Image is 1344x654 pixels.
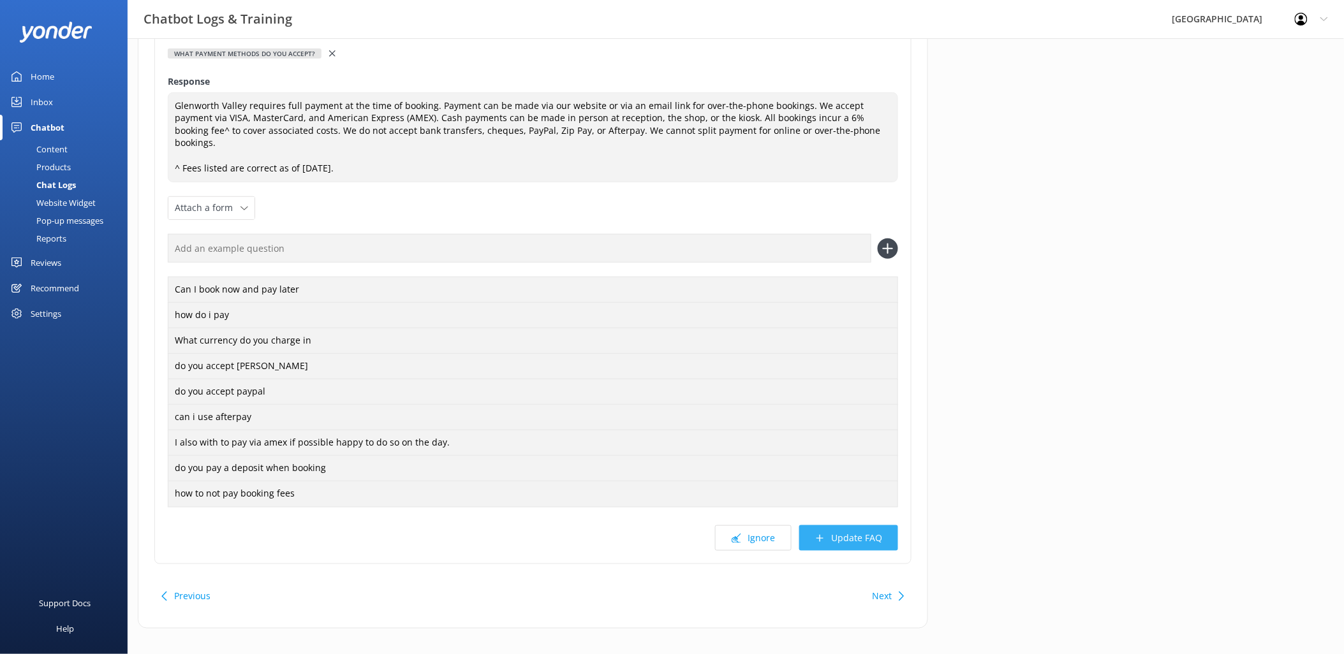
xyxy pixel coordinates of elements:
[168,328,898,354] div: What currency do you charge in
[8,212,103,229] div: Pop-up messages
[168,379,898,405] div: do you accept paypal
[8,229,66,247] div: Reports
[19,22,92,43] img: yonder-white-logo.png
[799,525,898,551] button: Update FAQ
[168,234,871,263] input: Add an example question
[168,455,898,482] div: do you pay a deposit when booking
[8,176,76,194] div: Chat Logs
[8,140,68,158] div: Content
[8,140,128,158] a: Content
[8,158,71,176] div: Products
[168,277,898,303] div: Can I book now and pay later
[168,353,898,380] div: do you accept [PERSON_NAME]
[175,201,240,215] span: Attach a form
[168,481,898,507] div: how to not pay booking fees
[8,194,96,212] div: Website Widget
[8,158,128,176] a: Products
[168,92,898,183] textarea: Glenworth Valley requires full payment at the time of booking. Payment can be made via our websit...
[8,229,128,247] a: Reports
[31,250,61,275] div: Reviews
[31,89,53,115] div: Inbox
[715,525,792,551] button: Ignore
[168,302,898,329] div: how do i pay
[31,301,61,326] div: Settings
[8,212,128,229] a: Pop-up messages
[40,590,91,616] div: Support Docs
[8,176,128,194] a: Chat Logs
[174,583,210,609] button: Previous
[168,48,321,59] div: What payment methods do you accept?
[168,430,898,456] div: I also with to pay via amex if possible happy to do so on the day.
[168,75,898,89] label: Response
[31,64,54,89] div: Home
[872,583,892,609] button: Next
[31,115,64,140] div: Chatbot
[144,9,292,29] h3: Chatbot Logs & Training
[56,616,74,641] div: Help
[168,404,898,431] div: can i use afterpay
[31,275,79,301] div: Recommend
[8,194,128,212] a: Website Widget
